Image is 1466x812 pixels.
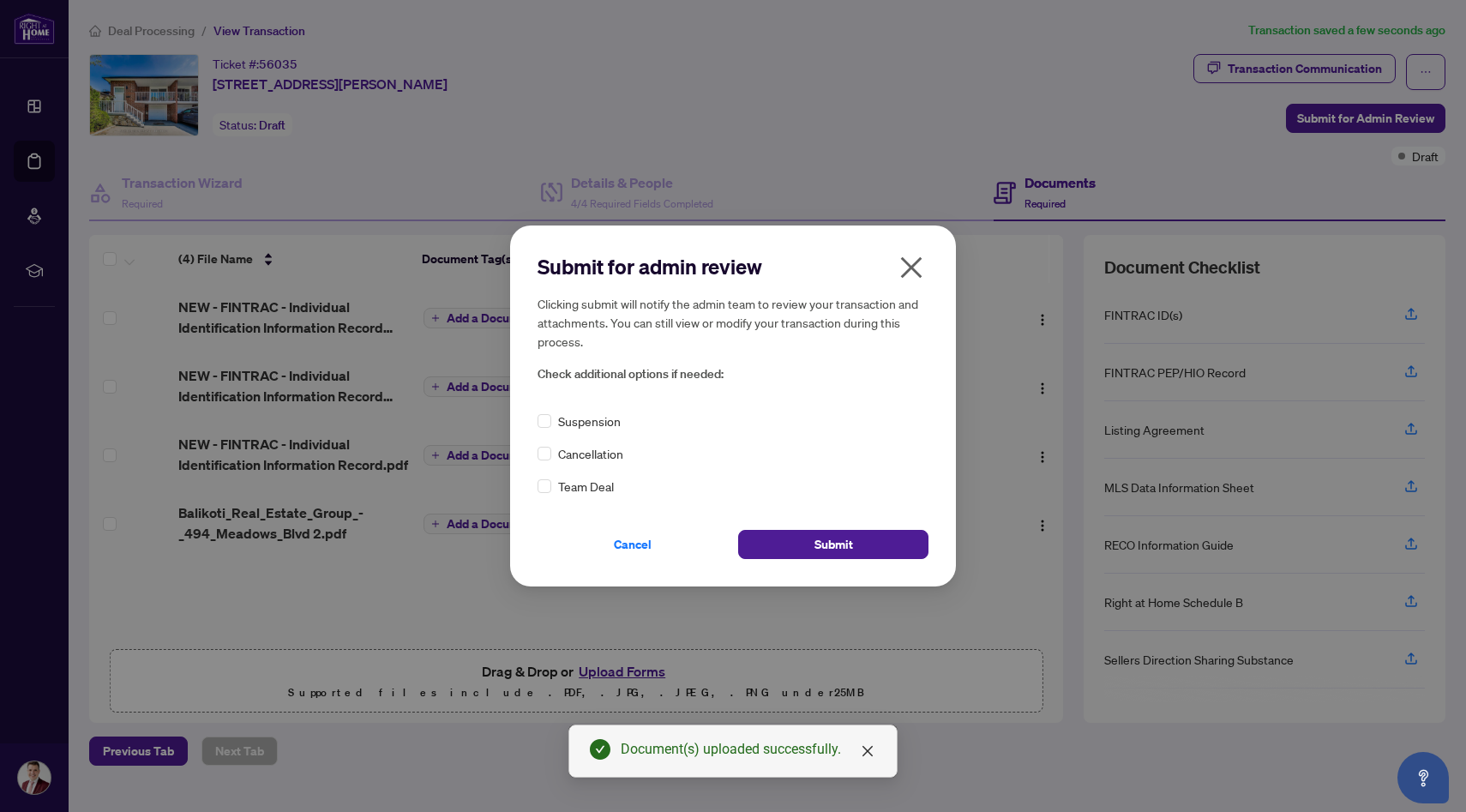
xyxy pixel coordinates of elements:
span: Suspension [558,412,621,430]
div: Document(s) uploaded successfully. [621,739,876,760]
button: Open asap [1397,752,1449,803]
span: close [898,254,925,281]
span: Cancellation [558,444,623,463]
a: Close [858,742,877,761]
h5: Clicking submit will notify the admin team to review your transaction and attachments. You can st... [538,294,928,351]
span: check-circle [590,739,610,760]
span: Cancel [614,531,652,558]
span: Submit [814,531,853,558]
span: Check additional options if needed: [538,364,928,384]
span: Team Deal [558,477,614,496]
button: Submit [738,530,928,559]
button: Cancel [538,530,728,559]
h2: Submit for admin review [538,253,928,280]
span: close [861,744,874,758]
